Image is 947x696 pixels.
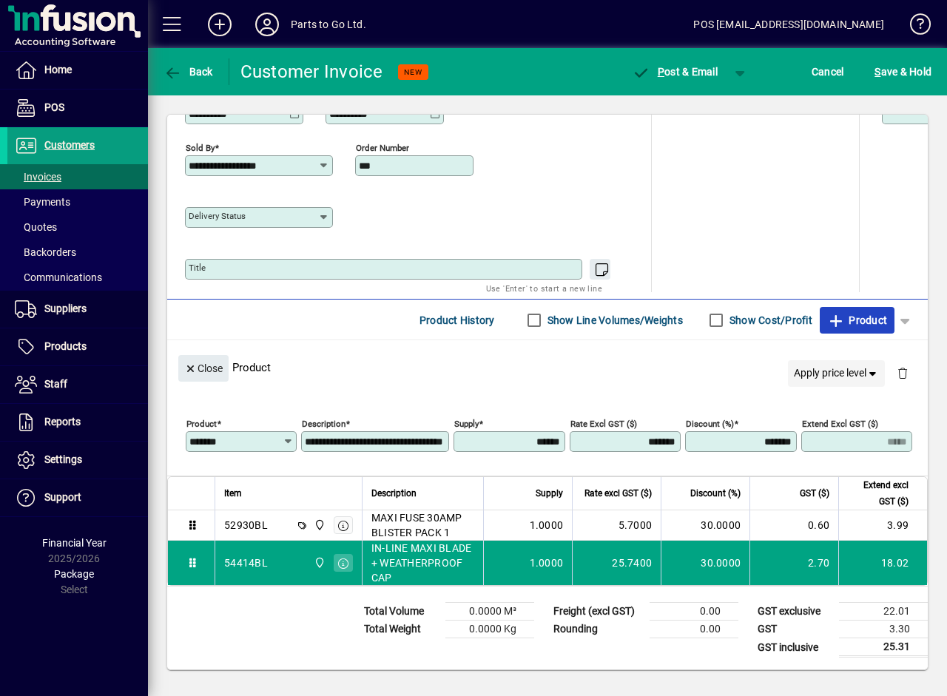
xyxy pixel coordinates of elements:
label: Show Cost/Profit [727,313,812,328]
td: 30.0000 [661,541,749,585]
span: Rate excl GST ($) [584,485,652,501]
button: Apply price level [788,360,886,387]
span: POS [44,101,64,113]
span: Staff [44,378,67,390]
a: Invoices [7,164,148,189]
mat-label: Sold by [186,143,215,153]
div: Customer Invoice [240,60,383,84]
a: Home [7,52,148,89]
span: Description [371,485,417,501]
mat-hint: Use 'Enter' to start a new line [486,280,602,297]
button: Close [178,355,229,382]
mat-label: Description [302,419,346,429]
div: Product [167,340,928,394]
td: 25.31 [839,638,928,657]
span: NEW [404,67,422,77]
button: Save & Hold [871,58,935,85]
div: POS [EMAIL_ADDRESS][DOMAIN_NAME] [693,13,884,36]
span: Package [54,568,94,580]
td: Freight (excl GST) [546,603,650,621]
td: 2.70 [749,541,838,585]
span: ave & Hold [874,60,931,84]
span: Suppliers [44,303,87,314]
td: Total Volume [357,603,445,621]
span: ost & Email [632,66,718,78]
td: 0.00 [650,603,738,621]
mat-label: Title [189,263,206,273]
span: MAXI FUSE 30AMP BLISTER PACK 1 [371,510,474,540]
mat-label: Extend excl GST ($) [802,419,878,429]
td: Total Weight [357,621,445,638]
span: 1.0000 [530,518,564,533]
mat-label: Supply [454,419,479,429]
a: Suppliers [7,291,148,328]
td: 3.99 [838,510,927,541]
a: Reports [7,404,148,441]
mat-label: Discount (%) [686,419,734,429]
a: Staff [7,366,148,403]
span: S [874,66,880,78]
span: Reports [44,416,81,428]
td: 0.0000 M³ [445,603,534,621]
span: Back [164,66,213,78]
button: Profile [243,11,291,38]
button: Back [160,58,217,85]
span: Quotes [15,221,57,233]
button: Delete [885,355,920,391]
td: 0.0000 Kg [445,621,534,638]
a: Payments [7,189,148,214]
span: Extend excl GST ($) [848,477,909,510]
span: Product [827,308,887,332]
td: 22.01 [839,603,928,621]
button: Product [820,307,894,334]
td: 30.0000 [661,510,749,541]
mat-label: Delivery status [189,211,246,221]
a: Backorders [7,240,148,265]
button: Post & Email [624,58,725,85]
app-page-header-button: Close [175,361,232,374]
div: 52930BL [224,518,268,533]
td: 18.02 [838,541,927,585]
mat-label: Rate excl GST ($) [570,419,637,429]
a: Support [7,479,148,516]
td: GST [750,621,839,638]
td: GST exclusive [750,603,839,621]
app-page-header-button: Back [148,58,229,85]
span: Apply price level [794,365,880,381]
span: Supply [536,485,563,501]
td: 0.60 [749,510,838,541]
button: Product History [414,307,501,334]
span: P [658,66,664,78]
a: Knowledge Base [899,3,929,51]
span: 1.0000 [530,555,564,570]
span: Invoices [15,171,61,183]
a: Quotes [7,214,148,240]
span: DAE - Bulk Store [310,555,327,571]
span: Home [44,64,72,75]
span: GST ($) [800,485,829,501]
a: Communications [7,265,148,290]
span: Customers [44,139,95,151]
span: Item [224,485,242,501]
span: Payments [15,196,70,208]
span: DAE - Bulk Store [310,517,327,533]
span: Backorders [15,246,76,258]
td: GST inclusive [750,638,839,657]
span: Settings [44,453,82,465]
span: IN-LINE MAXI BLADE + WEATHERPROOF CAP [371,541,474,585]
span: Cancel [812,60,844,84]
app-page-header-button: Delete [885,366,920,379]
td: 3.30 [839,621,928,638]
a: Settings [7,442,148,479]
span: Product History [419,308,495,332]
button: Cancel [808,58,848,85]
span: Close [184,357,223,381]
div: 25.7400 [582,555,652,570]
mat-label: Product [186,419,217,429]
td: 0.00 [650,621,738,638]
div: 5.7000 [582,518,652,533]
a: POS [7,89,148,126]
span: Financial Year [42,537,107,549]
span: Communications [15,271,102,283]
span: Support [44,491,81,503]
